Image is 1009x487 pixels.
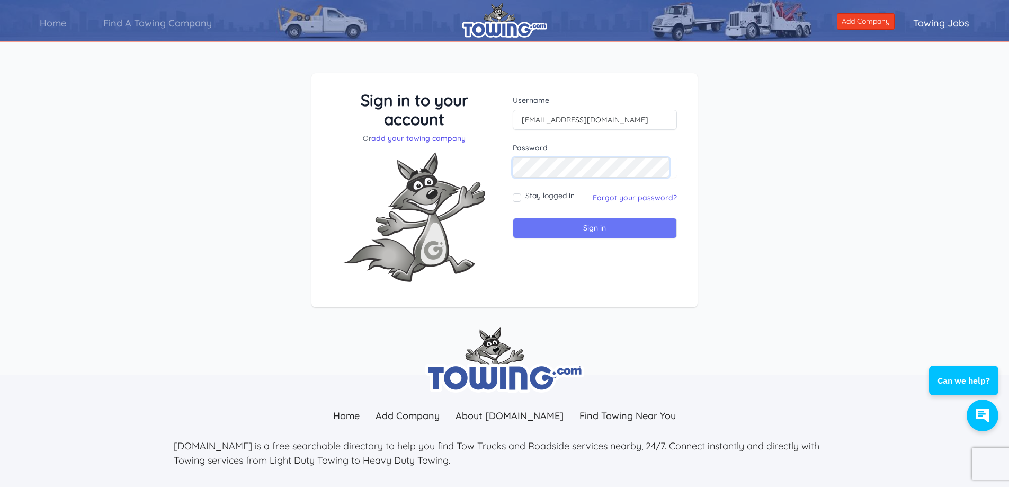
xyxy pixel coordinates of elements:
[85,8,230,38] a: Find A Towing Company
[921,337,1009,442] iframe: Conversations
[368,404,448,427] a: Add Company
[513,218,677,238] input: Sign in
[21,8,85,38] a: Home
[513,143,677,153] label: Password
[174,439,836,467] p: [DOMAIN_NAME] is a free searchable directory to help you find Tow Trucks and Roadside services ne...
[462,3,547,38] img: logo.png
[448,404,572,427] a: About [DOMAIN_NAME]
[572,404,684,427] a: Find Towing Near You
[525,190,575,201] label: Stay logged in
[332,91,497,129] h3: Sign in to your account
[332,133,497,144] p: Or
[371,134,466,143] a: add your towing company
[335,144,494,290] img: Fox-Excited.png
[593,193,677,202] a: Forgot your password?
[513,95,677,105] label: Username
[425,327,584,393] img: towing
[325,404,368,427] a: Home
[895,8,988,38] a: Towing Jobs
[837,13,895,30] a: Add Company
